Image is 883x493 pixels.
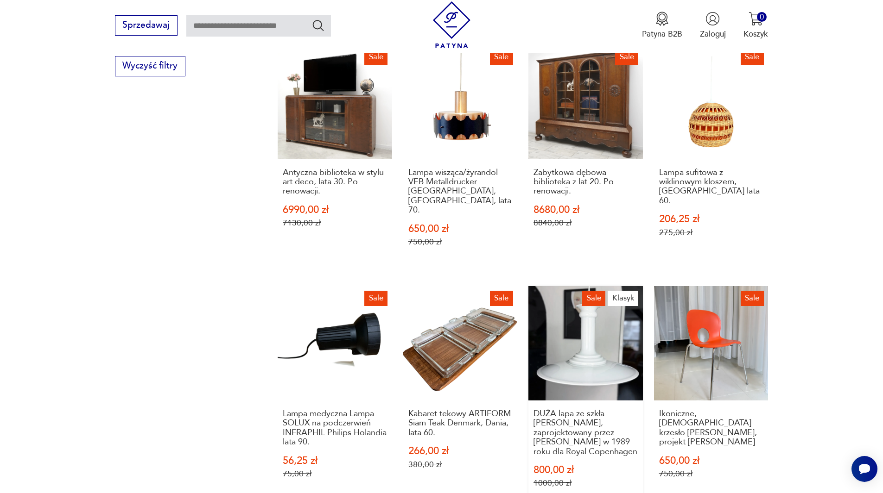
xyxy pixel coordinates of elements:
a: Ikona medaluPatyna B2B [642,12,682,39]
button: 0Koszyk [743,12,768,39]
p: 650,00 zł [408,224,513,234]
a: Sprzedawaj [115,22,178,30]
h3: Lampa medyczna Lampa SOLUX na podczerwień INFRAPHIL Philips Holandia lata 90. [283,409,387,447]
a: SaleLampa sufitowa z wiklinowym kloszem, Polska lata 60.Lampa sufitowa z wiklinowym kloszem, [GEO... [654,45,769,268]
p: 7130,00 zł [283,218,387,228]
div: 0 [757,12,767,22]
a: SaleLampa wisząca/żyrandol VEB Metalldrücker Halle, Niemcy, lata 70.Lampa wisząca/żyrandol VEB Me... [403,45,518,268]
a: SaleZabytkowa dębowa biblioteka z lat 20. Po renowacji.Zabytkowa dębowa biblioteka z lat 20. Po r... [528,45,643,268]
p: 266,00 zł [408,446,513,456]
h3: Zabytkowa dębowa biblioteka z lat 20. Po renowacji. [534,168,638,196]
h3: Kabaret tekowy ARTIFORM Siam Teak Denmark, Dania, lata 60. [408,409,513,437]
p: 650,00 zł [659,456,763,466]
button: Zaloguj [700,12,726,39]
p: Koszyk [743,29,768,39]
h3: Lampa wisząca/żyrandol VEB Metalldrücker [GEOGRAPHIC_DATA], [GEOGRAPHIC_DATA], lata 70. [408,168,513,215]
img: Ikonka użytkownika [705,12,720,26]
p: 1000,00 zł [534,478,638,488]
iframe: Smartsupp widget button [851,456,877,482]
p: 8680,00 zł [534,205,638,215]
a: SaleAntyczna biblioteka w stylu art deco, lata 30. Po renowacji.Antyczna biblioteka w stylu art d... [278,45,392,268]
img: Ikona koszyka [749,12,763,26]
button: Wyczyść filtry [115,56,185,76]
p: 6990,00 zł [283,205,387,215]
p: 75,00 zł [283,469,387,479]
p: Patyna B2B [642,29,682,39]
p: 206,25 zł [659,214,763,224]
h3: DUŻA lapa ze szkła [PERSON_NAME], zaprojektowany przez [PERSON_NAME] w 1989 roku dla Royal Copenh... [534,409,638,456]
p: Zaloguj [700,29,726,39]
img: Patyna - sklep z meblami i dekoracjami vintage [428,1,475,48]
p: 380,00 zł [408,460,513,469]
p: 56,25 zł [283,456,387,466]
h3: Ikoniczne, [DEMOGRAPHIC_DATA] krzesło [PERSON_NAME], projekt [PERSON_NAME] [659,409,763,447]
button: Szukaj [311,19,325,32]
h3: Antyczna biblioteka w stylu art deco, lata 30. Po renowacji. [283,168,387,196]
img: Ikona medalu [655,12,669,26]
p: 8840,00 zł [534,218,638,228]
h3: Lampa sufitowa z wiklinowym kloszem, [GEOGRAPHIC_DATA] lata 60. [659,168,763,206]
p: 750,00 zł [659,469,763,479]
p: 275,00 zł [659,228,763,237]
button: Sprzedawaj [115,15,178,36]
p: 750,00 zł [408,237,513,247]
button: Patyna B2B [642,12,682,39]
p: 800,00 zł [534,465,638,475]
